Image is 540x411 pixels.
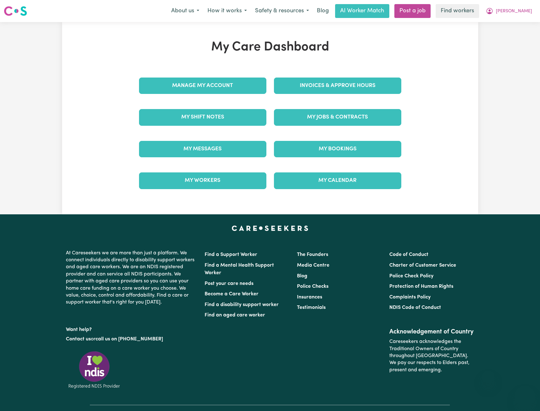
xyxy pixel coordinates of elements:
[139,109,266,125] a: My Shift Notes
[394,4,431,18] a: Post a job
[389,305,441,310] a: NDIS Code of Conduct
[297,274,307,279] a: Blog
[139,78,266,94] a: Manage My Account
[482,371,495,383] iframe: Close message
[167,4,203,18] button: About us
[205,263,274,275] a: Find a Mental Health Support Worker
[66,350,123,390] img: Registered NDIS provider
[251,4,313,18] button: Safety & resources
[66,337,91,342] a: Contact us
[389,328,474,336] h2: Acknowledgement of Country
[203,4,251,18] button: How it works
[274,141,401,157] a: My Bookings
[4,4,27,18] a: Careseekers logo
[297,284,328,289] a: Police Checks
[139,172,266,189] a: My Workers
[389,263,456,268] a: Charter of Customer Service
[4,5,27,17] img: Careseekers logo
[436,4,479,18] a: Find workers
[297,295,322,300] a: Insurances
[96,337,163,342] a: call us on [PHONE_NUMBER]
[389,336,474,376] p: Careseekers acknowledges the Traditional Owners of Country throughout [GEOGRAPHIC_DATA]. We pay o...
[135,40,405,55] h1: My Care Dashboard
[232,226,308,231] a: Careseekers home page
[205,292,258,297] a: Become a Care Worker
[482,4,536,18] button: My Account
[66,333,197,345] p: or
[274,172,401,189] a: My Calendar
[297,263,329,268] a: Media Centre
[205,281,253,286] a: Post your care needs
[515,386,535,406] iframe: Button to launch messaging window
[389,252,428,257] a: Code of Conduct
[389,284,453,289] a: Protection of Human Rights
[274,78,401,94] a: Invoices & Approve Hours
[274,109,401,125] a: My Jobs & Contracts
[205,252,257,257] a: Find a Support Worker
[313,4,333,18] a: Blog
[335,4,389,18] a: AI Worker Match
[297,252,328,257] a: The Founders
[139,141,266,157] a: My Messages
[205,313,265,318] a: Find an aged care worker
[496,8,532,15] span: [PERSON_NAME]
[205,302,279,307] a: Find a disability support worker
[389,274,433,279] a: Police Check Policy
[66,247,197,309] p: At Careseekers we are more than just a platform. We connect individuals directly to disability su...
[297,305,326,310] a: Testimonials
[389,295,431,300] a: Complaints Policy
[66,324,197,333] p: Want help?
